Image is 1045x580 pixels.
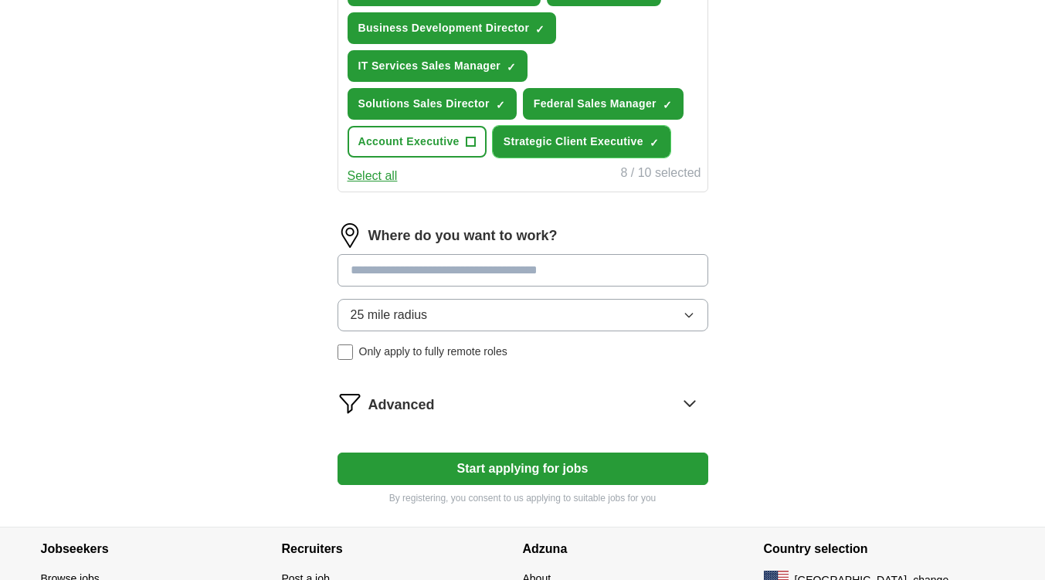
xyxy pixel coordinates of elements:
input: Only apply to fully remote roles [338,344,353,360]
span: 25 mile radius [351,306,428,324]
button: Select all [348,167,398,185]
span: IT Services Sales Manager [358,58,501,74]
span: Advanced [368,395,435,415]
img: filter [338,391,362,415]
button: Business Development Director✓ [348,12,557,44]
span: ✓ [535,23,545,36]
div: 8 / 10 selected [620,164,701,185]
span: Account Executive [358,134,460,150]
button: Solutions Sales Director✓ [348,88,517,120]
p: By registering, you consent to us applying to suitable jobs for you [338,491,708,505]
button: Strategic Client Executive✓ [493,126,670,158]
span: ✓ [650,137,659,149]
h4: Country selection [764,527,1005,571]
button: Federal Sales Manager✓ [523,88,684,120]
label: Where do you want to work? [368,226,558,246]
span: Solutions Sales Director [358,96,490,112]
span: ✓ [496,99,505,111]
span: Business Development Director [358,20,530,36]
span: ✓ [507,61,516,73]
span: Strategic Client Executive [504,134,643,150]
img: location.png [338,223,362,248]
span: Only apply to fully remote roles [359,344,507,360]
button: 25 mile radius [338,299,708,331]
button: IT Services Sales Manager✓ [348,50,528,82]
button: Start applying for jobs [338,453,708,485]
span: Federal Sales Manager [534,96,657,112]
button: Account Executive [348,126,487,158]
span: ✓ [663,99,672,111]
